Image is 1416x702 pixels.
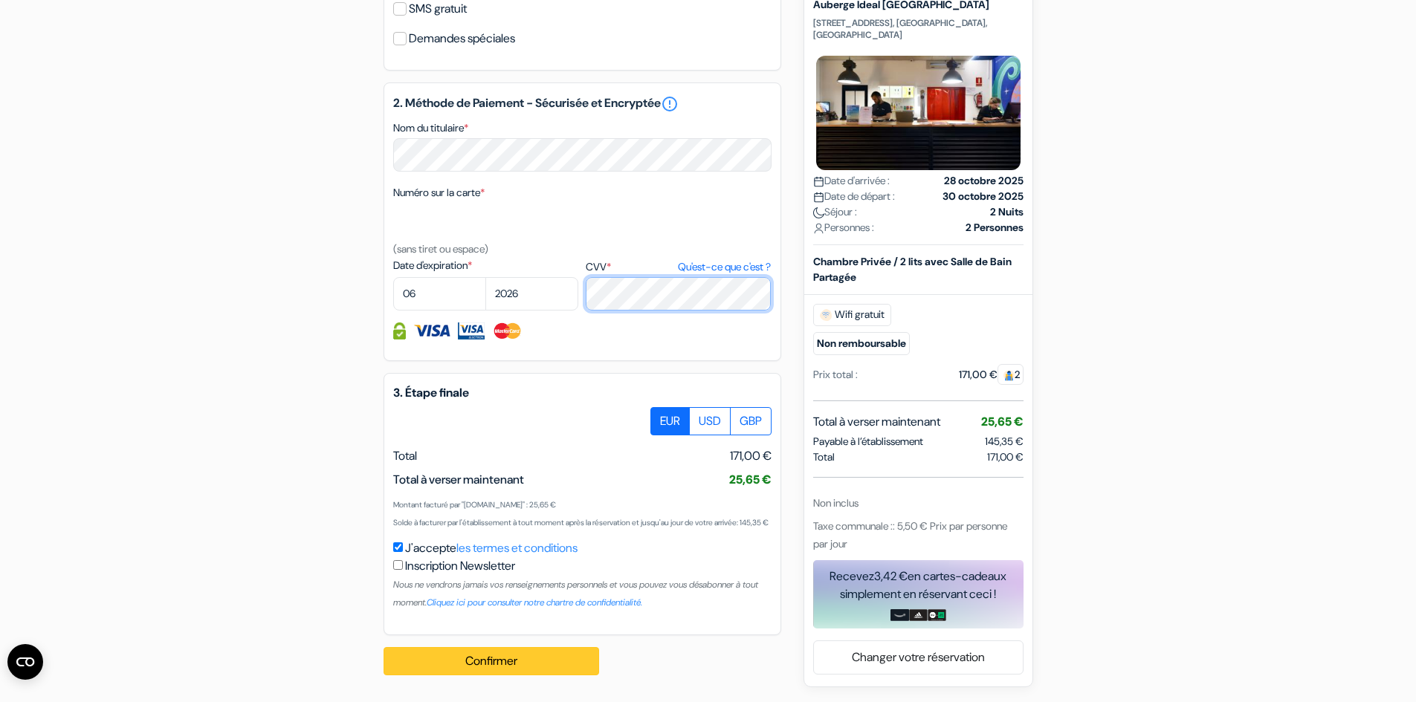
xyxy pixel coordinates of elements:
span: 171,00 € [987,449,1024,465]
span: Total à verser maintenant [393,472,524,487]
label: Numéro sur la carte [393,185,485,201]
small: Nous ne vendrons jamais vos renseignements personnels et vous pouvez vous désabonner à tout moment. [393,579,758,608]
p: [STREET_ADDRESS], [GEOGRAPHIC_DATA], [GEOGRAPHIC_DATA] [813,17,1024,41]
div: 171,00 € [959,367,1024,383]
small: Solde à facturer par l'établissement à tout moment après la réservation et jusqu'au jour de votre... [393,518,769,527]
img: calendar.svg [813,192,824,203]
label: Demandes spéciales [409,28,515,49]
img: Visa [413,322,450,339]
img: free_wifi.svg [820,309,832,321]
div: Non inclus [813,495,1024,511]
a: Changer votre réservation [814,643,1023,672]
span: 25,65 € [729,472,772,487]
span: 3,42 € [874,568,908,584]
span: Total à verser maintenant [813,413,940,431]
label: CVV [586,259,771,275]
span: Wifi gratuit [813,304,891,326]
strong: 2 Nuits [990,204,1024,220]
a: Qu'est-ce que c'est ? [678,259,771,275]
button: Confirmer [384,647,599,675]
small: (sans tiret ou espace) [393,242,488,256]
h5: 3. Étape finale [393,386,772,400]
label: Inscription Newsletter [405,557,515,575]
label: Nom du titulaire [393,120,468,136]
label: GBP [730,407,772,435]
label: Date d'expiration [393,258,578,273]
span: 2 [998,364,1024,385]
span: Taxe communale :: 5,50 € Prix par personne par jour [813,519,1007,550]
span: Séjour : [813,204,857,220]
img: Information de carte de crédit entièrement encryptée et sécurisée [393,322,406,339]
span: Payable à l’établissement [813,434,923,449]
small: Non remboursable [813,332,910,355]
img: user_icon.svg [813,223,824,234]
div: Basic radio toggle button group [651,407,772,435]
span: Date de départ : [813,189,895,204]
img: Master Card [492,322,523,339]
img: Visa Electron [458,322,485,339]
label: EUR [650,407,690,435]
button: Ouvrir le widget CMP [7,644,43,680]
span: Total [393,448,417,464]
a: Cliquez ici pour consulter notre chartre de confidentialité. [427,597,642,608]
span: Total [813,449,835,465]
strong: 30 octobre 2025 [943,189,1024,204]
img: guest.svg [1003,370,1015,381]
span: 145,35 € [985,435,1024,448]
img: calendar.svg [813,176,824,187]
strong: 28 octobre 2025 [944,173,1024,189]
img: adidas-card.png [909,609,928,621]
img: uber-uber-eats-card.png [928,609,946,621]
span: 25,65 € [981,414,1024,429]
img: moon.svg [813,207,824,218]
label: USD [689,407,731,435]
h5: 2. Méthode de Paiement - Sécurisée et Encryptée [393,95,772,113]
small: Montant facturé par "[DOMAIN_NAME]" : 25,65 € [393,500,556,510]
span: 171,00 € [730,447,772,465]
span: Personnes : [813,220,874,235]
div: Recevez en cartes-cadeaux simplement en réservant ceci ! [813,568,1024,603]
b: Chambre Privée / 2 lits avec Salle de Bain Partagée [813,255,1012,284]
span: Date d'arrivée : [813,173,890,189]
a: error_outline [661,95,679,113]
label: J'accepte [405,539,578,557]
strong: 2 Personnes [966,220,1024,235]
img: amazon-card-no-text.png [890,609,909,621]
div: Prix total : [813,367,858,383]
a: les termes et conditions [456,540,578,556]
